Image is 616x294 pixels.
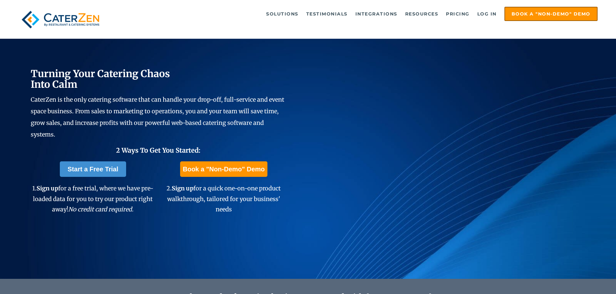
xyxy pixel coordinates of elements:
span: 1. for a free trial, where we have pre-loaded data for you to try our product right away! [32,185,153,213]
span: Sign up [172,185,193,192]
em: No credit card required. [68,206,134,213]
span: CaterZen is the only catering software that can handle your drop-off, full-service and event spac... [31,96,284,138]
a: Resources [402,7,442,20]
span: 2 Ways To Get You Started: [116,146,200,154]
span: 2. for a quick one-on-one product walkthrough, tailored for your business' needs [167,185,281,213]
a: Book a "Non-Demo" Demo [504,7,598,21]
a: Solutions [263,7,302,20]
a: Integrations [352,7,401,20]
a: Testimonials [303,7,351,20]
a: Pricing [443,7,473,20]
a: Start a Free Trial [60,161,126,177]
span: Turning Your Catering Chaos Into Calm [31,67,170,90]
a: Log in [474,7,500,20]
div: Navigation Menu [117,7,598,21]
img: caterzen [18,7,103,32]
a: Book a "Non-Demo" Demo [180,161,267,177]
iframe: Help widget launcher [558,269,609,287]
span: Sign up [37,185,58,192]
